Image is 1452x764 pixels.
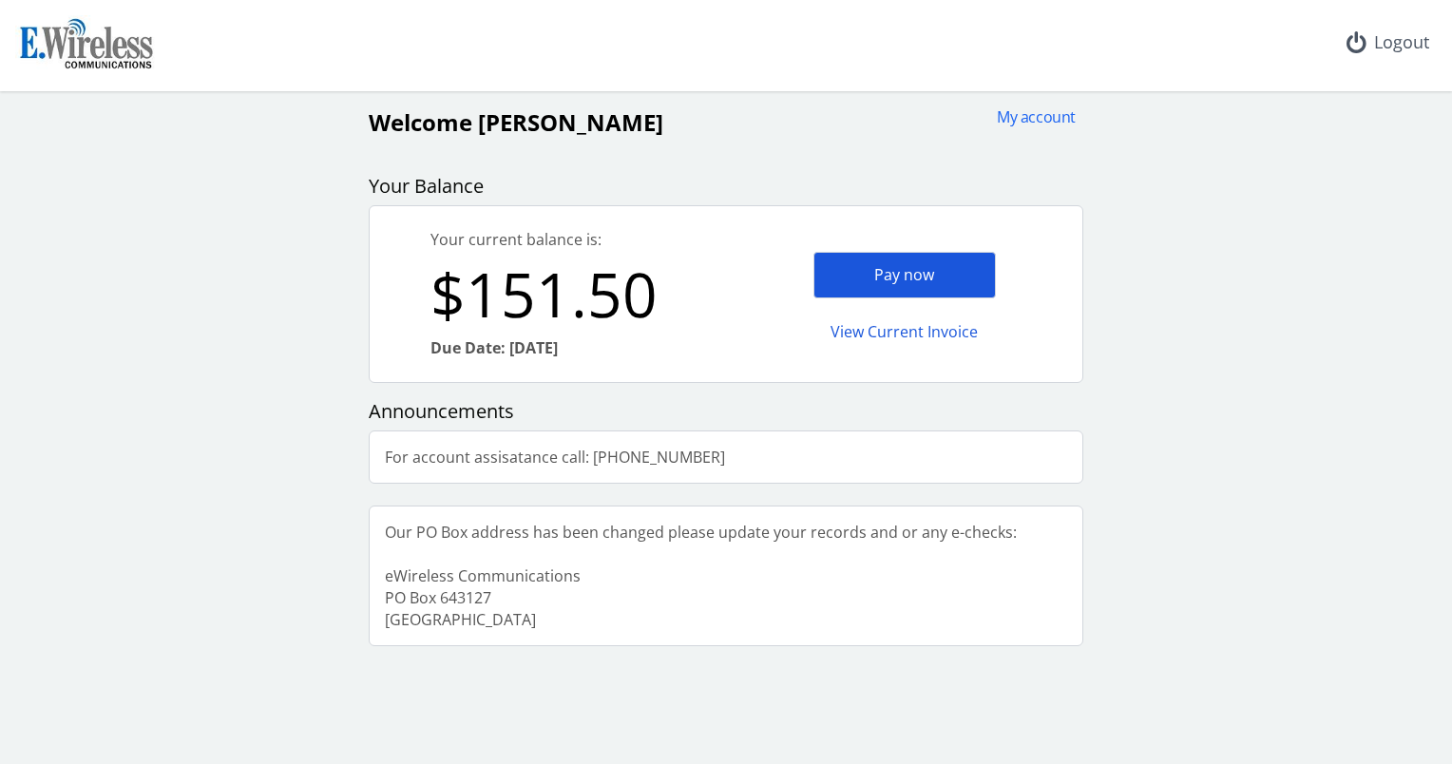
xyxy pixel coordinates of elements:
[813,310,996,354] div: View Current Invoice
[370,506,1032,645] div: Our PO Box address has been changed please update your records and or any e-checks: eWireless Com...
[430,337,726,359] div: Due Date: [DATE]
[370,431,740,484] div: For account assisatance call: [PHONE_NUMBER]
[369,398,514,424] span: Announcements
[813,252,996,298] div: Pay now
[478,106,663,138] span: [PERSON_NAME]
[430,229,726,251] div: Your current balance is:
[369,173,484,199] span: Your Balance
[430,251,726,337] div: $151.50
[369,106,472,138] span: Welcome
[984,106,1076,128] div: My account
